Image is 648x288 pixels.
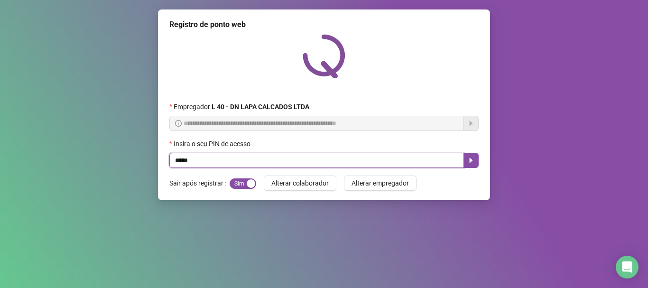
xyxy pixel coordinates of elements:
[174,102,309,112] span: Empregador :
[175,120,182,127] span: info-circle
[169,139,257,149] label: Insira o seu PIN de acesso
[467,157,475,164] span: caret-right
[271,178,329,188] span: Alterar colaborador
[352,178,409,188] span: Alterar empregador
[169,176,230,191] label: Sair após registrar
[344,176,417,191] button: Alterar empregador
[264,176,336,191] button: Alterar colaborador
[169,19,479,30] div: Registro de ponto web
[616,256,639,279] div: Open Intercom Messenger
[212,103,309,111] strong: L 40 - DN LAPA CALCADOS LTDA
[303,34,345,78] img: QRPoint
